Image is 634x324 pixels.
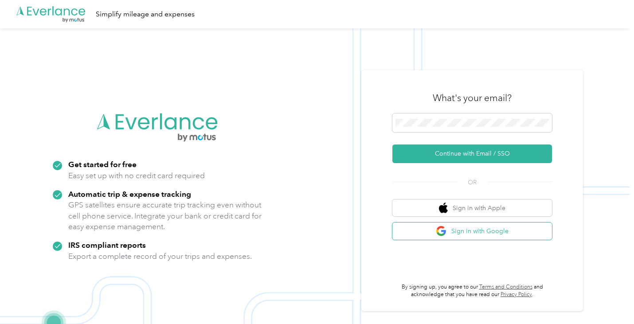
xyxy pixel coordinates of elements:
strong: Automatic trip & expense tracking [68,189,191,199]
a: Terms and Conditions [479,284,532,290]
span: OR [457,178,488,187]
p: Easy set up with no credit card required [68,170,205,181]
img: apple logo [439,203,448,214]
a: Privacy Policy [501,291,532,298]
p: GPS satellites ensure accurate trip tracking even without cell phone service. Integrate your bank... [68,199,262,232]
button: google logoSign in with Google [392,223,552,240]
img: google logo [436,226,447,237]
button: apple logoSign in with Apple [392,199,552,217]
button: Continue with Email / SSO [392,144,552,163]
strong: Get started for free [68,160,137,169]
h3: What's your email? [433,92,512,104]
p: By signing up, you agree to our and acknowledge that you have read our . [392,283,552,299]
strong: IRS compliant reports [68,240,146,250]
div: Simplify mileage and expenses [96,9,195,20]
p: Export a complete record of your trips and expenses. [68,251,252,262]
